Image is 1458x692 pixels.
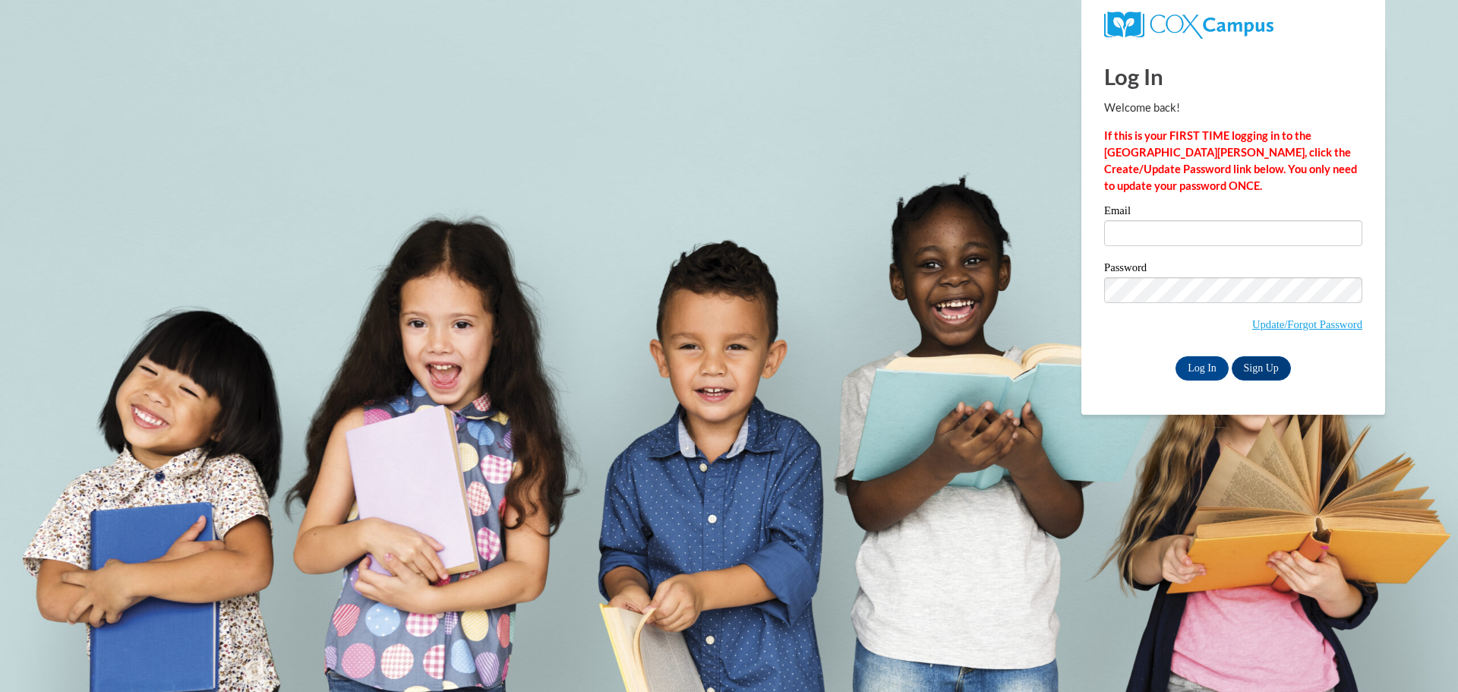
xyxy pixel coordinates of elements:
label: Email [1104,205,1362,220]
p: Welcome back! [1104,100,1362,116]
a: COX Campus [1104,17,1273,30]
strong: If this is your FIRST TIME logging in to the [GEOGRAPHIC_DATA][PERSON_NAME], click the Create/Upd... [1104,129,1357,192]
h1: Log In [1104,61,1362,92]
a: Update/Forgot Password [1252,318,1362,330]
img: COX Campus [1104,11,1273,39]
label: Password [1104,262,1362,277]
a: Sign Up [1232,356,1291,381]
input: Log In [1176,356,1229,381]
